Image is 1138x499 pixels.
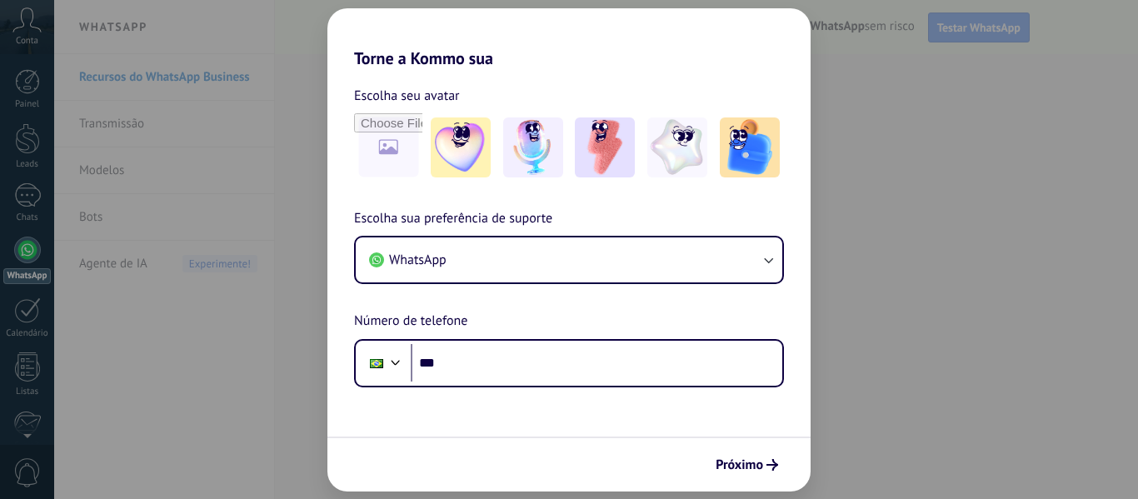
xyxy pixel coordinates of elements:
[354,208,552,230] span: Escolha sua preferência de suporte
[708,451,786,479] button: Próximo
[356,237,782,282] button: WhatsApp
[389,252,447,268] span: WhatsApp
[647,117,707,177] img: -4.jpeg
[354,311,467,332] span: Número de telefone
[575,117,635,177] img: -3.jpeg
[716,459,763,471] span: Próximo
[327,8,811,68] h2: Torne a Kommo sua
[503,117,563,177] img: -2.jpeg
[354,85,460,107] span: Escolha seu avatar
[431,117,491,177] img: -1.jpeg
[361,346,392,381] div: Brazil: + 55
[720,117,780,177] img: -5.jpeg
